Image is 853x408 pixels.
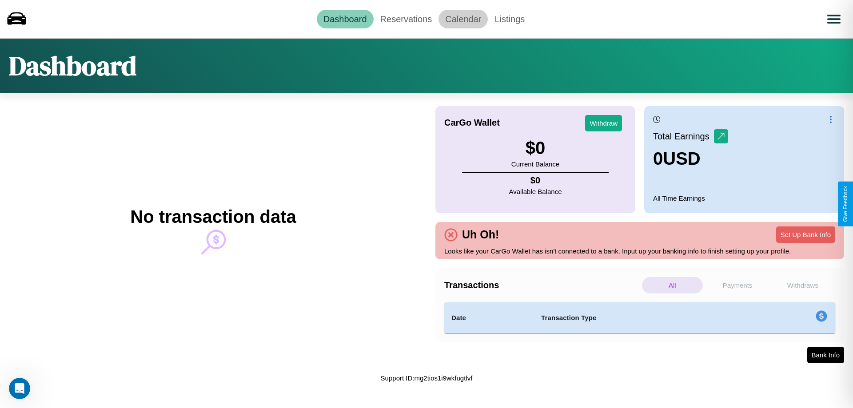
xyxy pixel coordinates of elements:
button: Open menu [821,7,846,32]
p: Current Balance [511,158,559,170]
button: Withdraw [585,115,622,131]
a: Listings [488,10,531,28]
div: Give Feedback [842,186,849,222]
h4: CarGo Wallet [444,118,500,128]
p: Payments [707,277,768,293]
p: Looks like your CarGo Wallet has isn't connected to a bank. Input up your banking info to finish ... [444,245,835,257]
button: Bank Info [807,347,844,363]
p: Total Earnings [653,128,714,144]
h4: Uh Oh! [458,228,503,241]
table: simple table [444,302,835,333]
h3: $ 0 [511,138,559,158]
h2: No transaction data [130,207,296,227]
h4: $ 0 [509,175,562,186]
a: Reservations [374,10,439,28]
p: All Time Earnings [653,192,835,204]
p: Support ID: mg2tios1i9wkfugtlvf [381,372,473,384]
p: All [642,277,703,293]
h4: Transactions [444,280,640,290]
h4: Transaction Type [541,313,743,323]
p: Available Balance [509,186,562,198]
h4: Date [451,313,527,323]
a: Calendar [438,10,488,28]
h1: Dashboard [9,48,136,84]
button: Set Up Bank Info [776,226,835,243]
p: Withdraws [772,277,833,293]
h3: 0 USD [653,149,728,169]
a: Dashboard [317,10,374,28]
iframe: Intercom live chat [9,378,30,399]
